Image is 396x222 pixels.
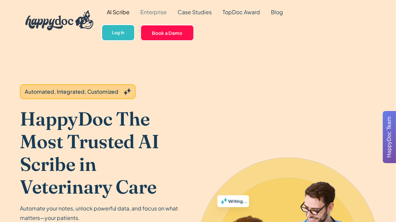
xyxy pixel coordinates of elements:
div: Automated, Integrated, Customized [25,88,118,96]
h1: HappyDoc The Most Trusted AI Scribe in Veterinary Care [20,107,180,198]
img: HappyDoc Logo: A happy dog with his ear up, listening. [25,10,94,30]
a: Log In [101,24,135,41]
img: Grey sparkles. [124,88,131,95]
a: home [20,9,94,32]
a: Book a Demo [140,25,194,41]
